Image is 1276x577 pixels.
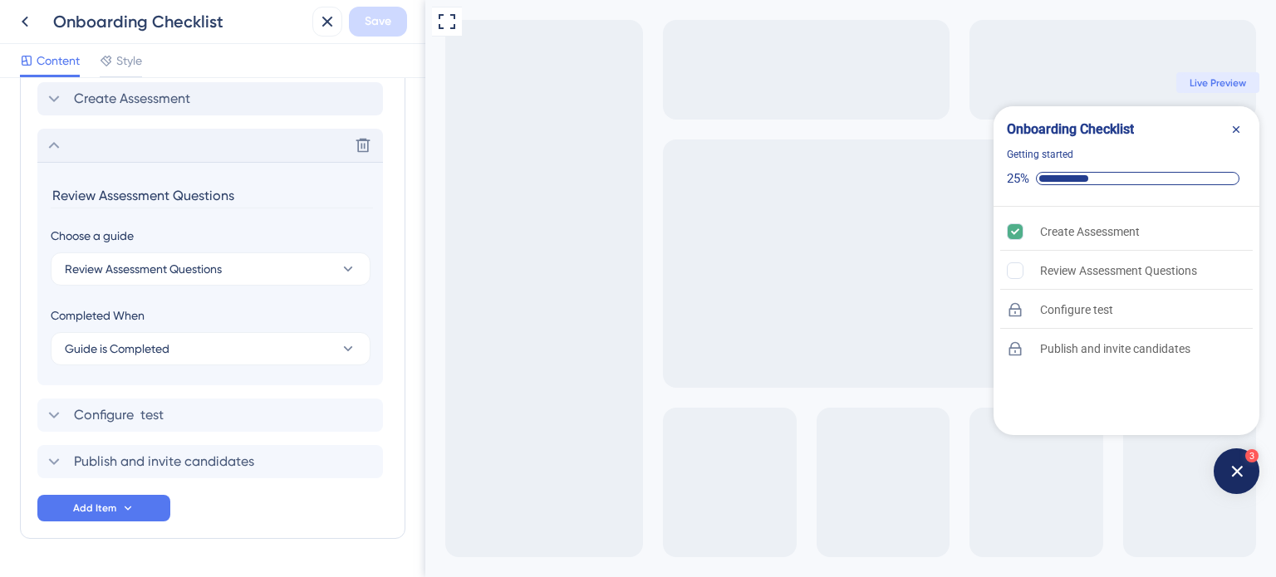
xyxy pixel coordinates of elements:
[51,252,371,286] button: Review Assessment Questions
[51,226,370,246] div: Choose a guide
[568,207,834,438] div: Checklist items
[788,448,834,494] div: Open Checklist, remaining modules: 3
[568,106,834,435] div: Checklist Container
[575,291,827,329] div: Configure test is locked. Complete the previous steps
[582,146,648,163] div: Getting started
[582,120,709,139] div: Onboarding Checklist
[582,171,604,186] div: 25%
[116,51,142,71] span: Style
[764,76,821,90] span: Live Preview
[365,12,391,32] span: Save
[74,452,254,472] span: Publish and invite candidates
[53,10,306,33] div: Onboarding Checklist
[615,300,688,320] div: Configure test
[37,495,170,521] button: Add Item
[582,171,821,186] div: Checklist progress: 25%
[65,259,222,279] span: Review Assessment Questions
[801,120,821,139] div: Close Checklist
[349,7,407,37] button: Save
[51,332,371,365] button: Guide is Completed
[615,339,765,359] div: Publish and invite candidates
[575,252,827,290] div: Review Assessment Questions is incomplete.
[51,183,373,208] input: Header
[575,330,827,367] div: Publish and invite candidates is locked. Complete the previous steps
[51,306,371,325] div: Completed When
[820,449,834,463] div: 3
[74,405,164,425] span: Configure test
[73,501,116,515] span: Add Item
[615,222,714,242] div: Create Assessment
[615,261,772,281] div: Review Assessment Questions
[65,339,169,359] span: Guide is Completed
[37,51,80,71] span: Content
[74,89,190,109] span: Create Assessment
[575,213,827,251] div: Create Assessment is complete.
